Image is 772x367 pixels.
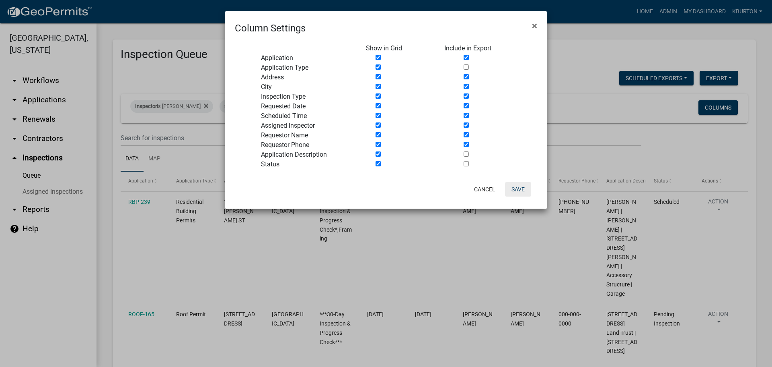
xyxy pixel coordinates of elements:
[255,121,360,131] div: Assigned Inspector
[505,182,531,197] button: Save
[468,182,502,197] button: Cancel
[255,111,360,121] div: Scheduled Time
[255,73,360,82] div: Address
[255,63,360,73] div: Application Type
[255,92,360,102] div: Inspection Type
[532,20,537,31] span: ×
[235,21,306,35] h4: Column Settings
[255,150,360,160] div: Application Description
[255,82,360,92] div: City
[255,140,360,150] div: Requestor Phone
[255,160,360,169] div: Status
[360,44,439,53] div: Show in Grid
[526,15,544,37] button: Close
[438,44,517,53] div: Include in Export
[255,131,360,140] div: Requestor Name
[255,102,360,111] div: Requested Date
[255,53,360,63] div: Application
